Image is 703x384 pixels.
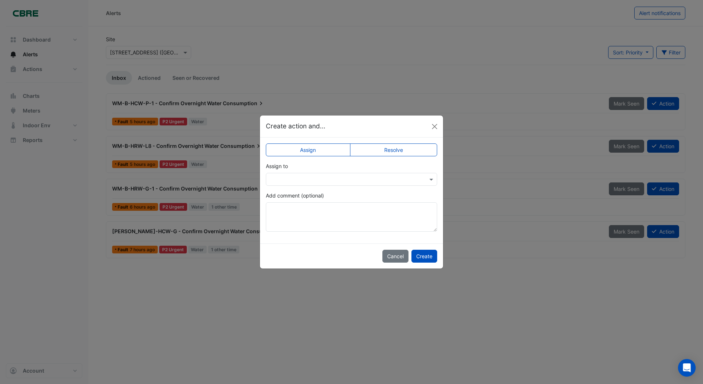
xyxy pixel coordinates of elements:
[266,162,288,170] label: Assign to
[429,121,440,132] button: Close
[678,359,696,377] div: Open Intercom Messenger
[382,250,408,263] button: Cancel
[350,143,438,156] label: Resolve
[266,192,324,199] label: Add comment (optional)
[266,121,325,131] h5: Create action and...
[266,143,350,156] label: Assign
[411,250,437,263] button: Create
